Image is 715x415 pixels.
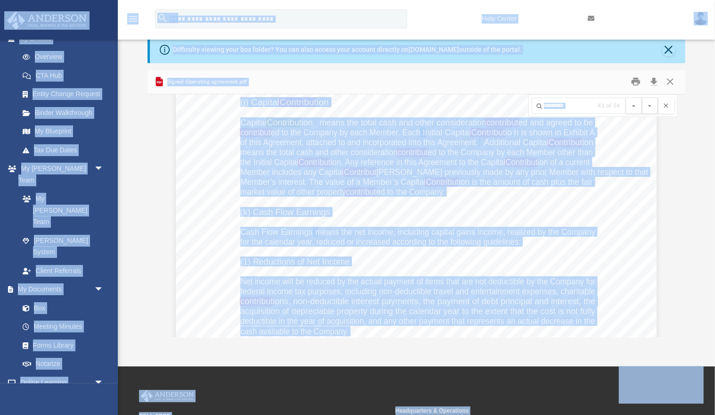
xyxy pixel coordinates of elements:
span: n is shown in Exhibit A [514,128,595,137]
a: [DOMAIN_NAME] [409,46,459,53]
span: Additional Capital ion [484,138,593,147]
span: federal income tax purposes, including non-deductible travel and entertainment expenses, charitable [240,287,595,296]
a: [PERSON_NAME] System [13,231,113,261]
a: CTA Hub [13,66,118,85]
button: Previous page [362,305,377,326]
span: arrow_drop_down [94,280,113,299]
button: Close [662,43,675,57]
span: arrow_drop_down [94,159,113,179]
span: 46 / 52 [377,313,403,319]
div: Difficulty viewing your box folder? You can also access your account directly on outside of the p... [173,45,522,55]
span: Contribut [298,158,331,167]
span: contribut [345,187,377,197]
span: contribut [397,148,428,157]
div: Preview [148,70,685,338]
small: Headquarters & Operations [395,407,645,415]
span: the Initial Capital ion. Any reference in this Agreement to the Capital ion of a current [240,158,590,166]
span: Contribut [344,167,377,177]
img: Anderson Advisors Platinum Portal [139,390,196,402]
div: Document Viewer [148,94,685,338]
img: Anderson Advisors Platinum Portal [4,11,90,30]
button: 46 / 52 [377,305,403,326]
span: (j) Capital ion [240,98,329,107]
a: Tax Due Dates [13,141,118,159]
button: Zoom out [420,305,436,326]
a: My [PERSON_NAME] Teamarrow_drop_down [7,159,113,190]
a: Online Learningarrow_drop_down [7,373,113,392]
span: Contribut [279,98,317,107]
span: Member includes any Capital [PERSON_NAME] previously made by any prior Member with respect to that [240,168,649,176]
span: Contribut [505,158,538,167]
span: means the total cash and other consideration ed and agreed to be [320,118,593,127]
a: Overview [13,48,118,66]
span: Contribut [470,128,506,137]
button: Next page [403,305,418,326]
span: contribut [486,118,519,127]
span: (k) Cash Flow Earnings [240,208,330,216]
span: Net income will be reduced by the actual payment of items that are not deductible by the Company for [240,277,595,286]
button: Download [645,75,662,89]
span: ions, non-deductible interest payments, the payment of debt principal and interest, the [240,297,595,306]
a: My Blueprint [13,122,113,141]
span: Member’s interest. The value of a Member’s Capital ion is the amount of cash plus the fair [240,178,593,186]
button: Zoom in [456,305,471,326]
span: Cash Flow Earnings [240,228,312,236]
span: of this Agreement, attached to and incorporated into this Agreement. [240,138,478,147]
span: for the calendar year, reduced or increased according to the following guidelines: [240,238,521,246]
span: market value of other property ed to the Company. [240,188,444,196]
span: means the net income, including capital gains income, realized by the Company [315,228,595,236]
input: Search input [532,98,626,114]
a: Client Referrals [13,261,113,280]
span: arrow_drop_down [94,373,113,392]
span: Contribut [548,138,583,147]
button: Enter fullscreen [474,305,495,326]
span: Signed Operating agreement.pdf [165,78,247,86]
span: (1) Reductions of Net Income [240,257,350,266]
span: 41 of 54 [598,103,620,108]
a: menu [127,18,139,25]
a: My [PERSON_NAME] Team [13,190,108,232]
span: Capital ion [240,118,313,127]
span: Contribut [266,118,302,127]
button: Close [662,75,679,89]
span: deductible in the year of acquisition, and any other payment that represents an actual decrease i... [240,317,595,325]
span: Initial Capital io [423,128,512,137]
i: menu [127,13,139,25]
span: cash available to the Company. [240,327,349,336]
img: User Pic [694,12,708,25]
a: Entity Change Request [13,85,118,104]
a: Forms Library [13,336,108,355]
span: contribut [240,297,273,306]
a: My Documentsarrow_drop_down [7,280,113,299]
a: Binder Walkthrough [13,103,118,122]
a: Box [13,299,108,317]
span: Contribut [426,177,460,187]
span: acquisition of depreciable property during the calendar year to the extent that the cost is not f... [240,307,595,315]
span: contribut [240,128,271,137]
span: means the total cash and other consideration ed to the Company by each Member other than [240,148,593,157]
a: Meeting Minutes [13,317,113,336]
div: File preview [148,94,685,338]
span: ed to the Company by each Member. Each [240,128,420,137]
button: Toggle findbar [338,305,359,326]
button: Print [626,75,645,89]
div: Current zoom level [436,313,456,319]
a: Notarize [13,355,113,373]
i: search [157,13,168,23]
